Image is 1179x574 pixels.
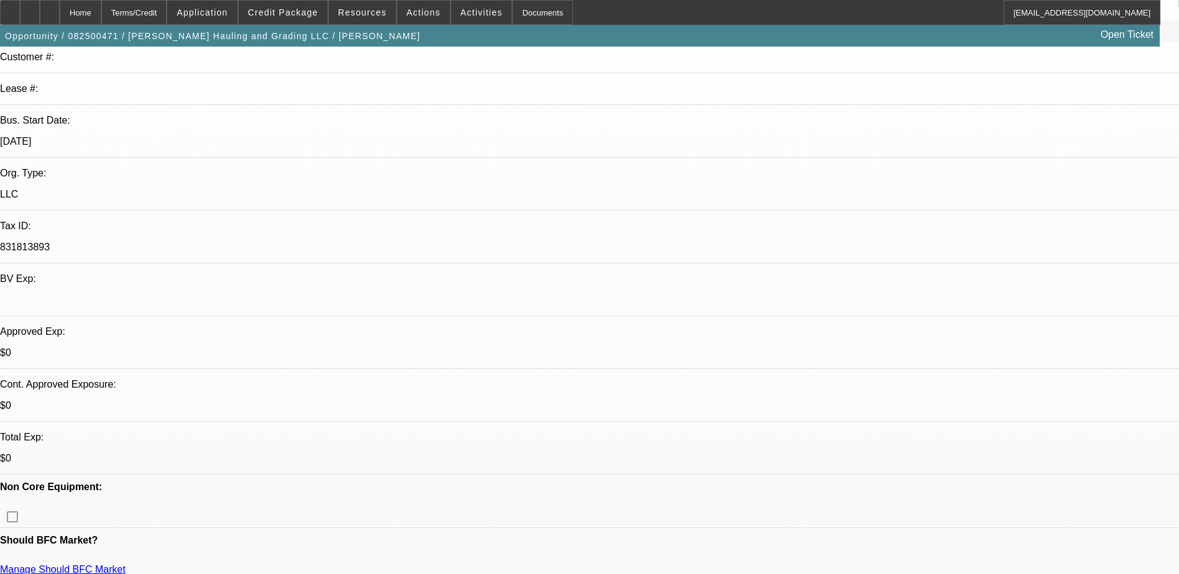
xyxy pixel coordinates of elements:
[338,7,387,17] span: Resources
[397,1,450,24] button: Actions
[451,1,512,24] button: Activities
[177,7,227,17] span: Application
[461,7,503,17] span: Activities
[1096,24,1158,45] a: Open Ticket
[248,7,318,17] span: Credit Package
[167,1,237,24] button: Application
[239,1,328,24] button: Credit Package
[406,7,441,17] span: Actions
[5,31,420,41] span: Opportunity / 082500471 / [PERSON_NAME] Hauling and Grading LLC / [PERSON_NAME]
[329,1,396,24] button: Resources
